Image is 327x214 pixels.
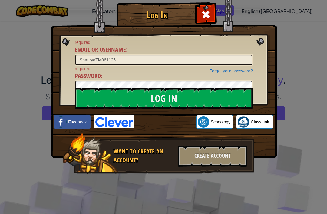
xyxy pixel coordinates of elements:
[251,119,269,125] span: ClassLink
[68,119,87,125] span: Facebook
[55,116,67,128] img: facebook_small.png
[118,9,196,20] h1: Log In
[75,39,253,45] span: required
[198,116,209,128] img: schoology.png
[210,68,253,73] a: Forgot your password?
[75,72,102,81] label: :
[75,66,253,72] span: required
[114,147,174,164] div: Want to create an account?
[211,119,230,125] span: Schoology
[75,45,127,54] label: :
[134,115,196,129] iframe: Sign in with Google Button
[137,115,193,129] div: Sign in with Google. Opens in new tab
[75,72,101,80] span: Password
[94,115,134,128] img: clever-logo-blue.png
[75,45,126,54] span: Email or Username
[75,88,253,109] input: Log In
[178,146,247,167] div: Create Account
[238,116,249,128] img: classlink-logo-small.png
